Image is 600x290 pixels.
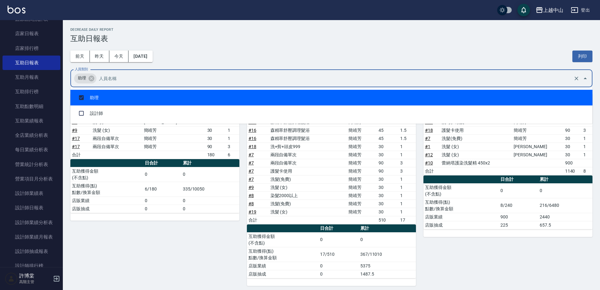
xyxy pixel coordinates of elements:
td: 0 [319,270,359,278]
td: 6 [226,151,239,159]
td: 90 [206,142,226,151]
td: 簡靖芳 [347,191,377,200]
button: 今天 [109,51,129,62]
a: 互助排行榜 [3,84,60,99]
div: 上越中山 [543,6,563,14]
td: 90 [377,159,399,167]
th: 累計 [181,159,239,167]
td: 3 [399,159,416,167]
td: 簡靖芳 [347,134,377,142]
td: 互助獲得金額 (不含點) [423,183,499,198]
td: 30 [206,126,226,134]
div: 助理 [74,73,96,83]
button: Close [580,73,590,83]
td: 30 [564,151,582,159]
img: Person [5,272,18,285]
td: 30 [377,142,399,151]
td: 洗+剪+頭皮999 [269,142,347,151]
td: 洗髮(免費) [269,200,347,208]
td: 0 [359,232,416,247]
td: 30 [377,175,399,183]
a: 店家排行榜 [3,41,60,56]
a: #17 [72,136,80,141]
button: 昨天 [90,51,109,62]
th: 日合計 [319,224,359,233]
td: 1 [399,191,416,200]
a: #17 [72,144,80,149]
td: 3 [399,167,416,175]
td: 店販業績 [70,196,143,205]
td: 店販抽成 [70,205,143,213]
td: 簡靖芳 [347,200,377,208]
td: 30 [377,200,399,208]
td: 兩段自備單次 [91,142,142,151]
td: 0 [143,196,181,205]
button: 列印 [572,51,592,62]
td: 簡靖芳 [347,167,377,175]
td: 洗髮 (女) [440,142,512,151]
td: 護髮卡使用 [269,167,347,175]
a: 營業項目月分析表 [3,172,60,186]
td: 17/510 [319,247,359,262]
table: a dense table [423,175,592,229]
a: 設計師日報表 [3,201,60,215]
td: 0 [143,205,181,213]
td: 互助獲得金額 (不含點) [70,167,143,182]
td: 簡靖芳 [347,126,377,134]
a: #7 [248,169,254,174]
td: 洗髮(免費) [440,134,512,142]
td: 1 [226,126,239,134]
td: 3 [226,142,239,151]
td: 蕾納塔護染洗髮精 450x2 [440,159,512,167]
td: 30 [377,183,399,191]
td: 兩段自備單次 [269,151,347,159]
a: #18 [248,144,256,149]
a: 互助月報表 [3,70,60,84]
td: 90 [564,126,582,134]
label: 人員類別 [75,67,88,72]
td: 0 [181,167,239,182]
a: 設計師排行榜 [3,259,60,273]
td: 1 [399,175,416,183]
a: #7 [248,177,254,182]
a: 設計師業績月報表 [3,230,60,244]
td: 216/6480 [538,198,592,213]
a: #5 [72,120,77,125]
td: 0 [319,262,359,270]
td: 8 [582,167,592,175]
td: 互助獲得(點) 點數/換算金額 [70,182,143,196]
td: 洗髮(免費) [269,175,347,183]
td: 45 [377,134,399,142]
td: 2440 [538,213,592,221]
td: 1 [582,142,592,151]
td: 簡靖芳 [142,134,206,142]
th: 日合計 [143,159,181,167]
td: 180 [206,151,226,159]
td: 1487.5 [359,270,416,278]
td: 洗髮 (女) [269,183,347,191]
td: 30 [377,208,399,216]
a: #7 [248,160,254,165]
a: #16 [248,120,256,125]
button: [DATE] [128,51,152,62]
a: 互助業績報表 [3,114,60,128]
a: #18 [425,120,433,125]
td: 簡靖芳 [512,134,563,142]
th: 累計 [359,224,416,233]
td: 護髮卡使用 [440,126,512,134]
a: #8 [248,201,254,206]
span: 助理 [74,75,90,81]
td: 1 [399,183,416,191]
th: 日合計 [499,175,538,184]
td: 17 [399,216,416,224]
th: 累計 [538,175,592,184]
a: #18 [425,128,433,133]
td: 1 [399,151,416,159]
td: 簡靖芳 [347,183,377,191]
a: 設計師抽成報表 [3,244,60,259]
td: 3 [582,126,592,134]
td: 1.5 [399,126,416,134]
td: 657.5 [538,221,592,229]
a: 每日業績分析表 [3,142,60,157]
td: 兩段自備單次 [269,159,347,167]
